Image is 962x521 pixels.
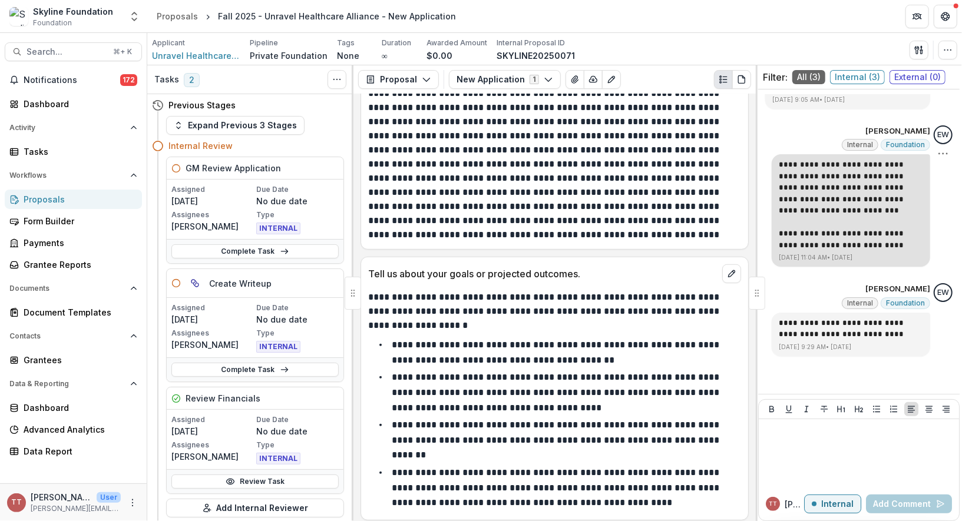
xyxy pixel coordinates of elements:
[186,274,204,293] button: View dependent tasks
[937,131,949,139] div: Eddie Whitfield
[763,70,788,84] p: Filter:
[890,70,946,84] span: External ( 0 )
[171,244,339,258] a: Complete Task
[866,495,952,513] button: Add Comment
[870,402,884,416] button: Bullet List
[5,118,142,137] button: Open Activity
[769,501,777,507] div: Tanya Taiwo
[171,450,254,463] p: [PERSON_NAME]
[886,299,925,307] span: Foundation
[934,5,957,28] button: Get Help
[126,5,143,28] button: Open entity switcher
[779,253,923,262] p: [DATE] 11:04 AM • [DATE]
[865,283,930,295] p: [PERSON_NAME]
[602,70,621,89] button: Edit as form
[24,75,120,85] span: Notifications
[250,38,278,48] p: Pipeline
[5,398,142,417] a: Dashboard
[171,184,254,195] p: Assigned
[256,328,339,339] p: Type
[830,70,885,84] span: Internal ( 3 )
[157,10,198,22] div: Proposals
[9,171,125,180] span: Workflows
[166,116,305,135] button: Expand Previous 3 Stages
[847,141,873,149] span: Internal
[887,402,901,416] button: Ordered List
[5,42,142,61] button: Search...
[922,402,936,416] button: Align Center
[256,210,339,220] p: Type
[24,258,133,271] div: Grantee Reports
[171,195,254,207] p: [DATE]
[5,327,142,346] button: Open Contacts
[152,8,461,25] nav: breadcrumb
[732,70,751,89] button: PDF view
[186,392,260,404] h5: Review Financials
[358,70,439,89] button: Proposal
[5,142,142,161] a: Tasks
[834,402,848,416] button: Heading 1
[171,339,254,351] p: [PERSON_NAME]
[256,414,339,425] p: Due Date
[5,303,142,322] a: Document Templates
[9,7,28,26] img: Skyline Foundation
[171,474,339,489] a: Review Task
[171,313,254,326] p: [DATE]
[24,237,133,249] div: Payments
[5,94,142,114] a: Dashboard
[152,8,203,25] a: Proposals
[566,70,584,89] button: View Attached Files
[382,38,411,48] p: Duration
[31,503,121,514] p: [PERSON_NAME][EMAIL_ADDRESS][DOMAIN_NAME]
[154,75,179,85] h3: Tasks
[218,10,456,22] div: Fall 2025 - Unravel Healthcare Alliance - New Application
[939,402,953,416] button: Align Right
[168,99,236,111] h4: Previous Stages
[125,496,140,510] button: More
[171,425,254,437] p: [DATE]
[24,401,133,414] div: Dashboard
[256,425,339,437] p: No due date
[209,277,272,290] h5: Create Writeup
[817,402,831,416] button: Strike
[256,184,339,195] p: Due Date
[24,193,133,205] div: Proposals
[11,499,22,506] div: Tanya Taiwo
[256,313,339,326] p: No due date
[337,38,355,48] p: Tags
[427,38,487,48] p: Awarded Amount
[792,70,825,84] span: All ( 3 )
[865,125,930,137] p: [PERSON_NAME]
[256,453,300,464] span: INTERNAL
[5,350,142,370] a: Grantees
[905,5,929,28] button: Partners
[5,374,142,393] button: Open Data & Reporting
[171,210,254,220] p: Assignees
[449,70,561,89] button: New Application1
[27,47,106,57] span: Search...
[5,233,142,253] a: Payments
[785,498,804,510] p: [PERSON_NAME]
[5,279,142,298] button: Open Documents
[847,299,873,307] span: Internal
[497,49,575,62] p: SKYLINE20250071
[250,49,328,62] p: Private Foundation
[427,49,452,62] p: $0.00
[33,18,72,28] span: Foundation
[852,402,866,416] button: Heading 2
[886,141,925,149] span: Foundation
[31,491,92,503] p: [PERSON_NAME]
[152,49,240,62] a: Unravel Healthcare Alliance
[5,71,142,89] button: Notifications172
[9,124,125,132] span: Activity
[168,140,233,152] h4: Internal Review
[184,73,200,87] span: 2
[497,38,565,48] p: Internal Proposal ID
[171,363,339,377] a: Complete Task
[937,289,949,297] div: Eddie Whitfield
[799,402,814,416] button: Italicize
[111,45,134,58] div: ⌘ + K
[9,332,125,340] span: Contacts
[368,267,718,281] p: Tell us about your goals or projected outcomes.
